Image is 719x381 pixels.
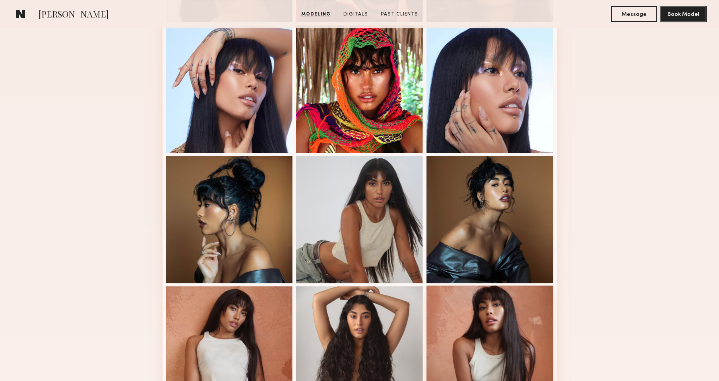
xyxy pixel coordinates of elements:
a: Book Model [660,10,706,17]
a: Modeling [298,11,334,18]
a: Past Clients [378,11,421,18]
span: [PERSON_NAME] [39,8,109,22]
a: Digitals [340,11,371,18]
button: Message [611,6,657,22]
button: Book Model [660,6,706,22]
